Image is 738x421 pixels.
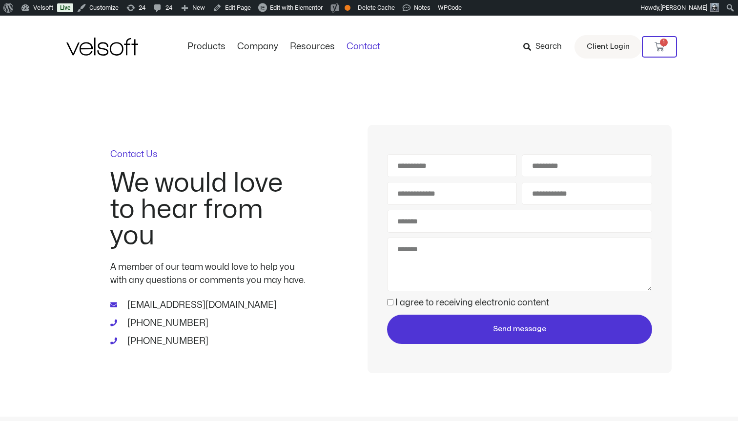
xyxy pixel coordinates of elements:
a: Search [523,39,569,55]
span: Edit with Elementor [270,4,323,11]
a: ContactMenu Toggle [341,41,386,52]
span: Search [535,40,562,53]
h2: We would love to hear from you [110,170,306,249]
span: 1 [660,39,668,46]
a: Live [57,3,73,12]
label: I agree to receiving electronic content [395,299,549,307]
a: [EMAIL_ADDRESS][DOMAIN_NAME] [110,299,306,312]
img: Velsoft Training Materials [66,38,138,56]
p: Contact Us [110,150,306,159]
span: [PHONE_NUMBER] [125,335,208,348]
p: A member of our team would love to help you with any questions or comments you may have. [110,261,306,287]
a: Client Login [574,35,642,59]
span: Client Login [587,40,630,53]
span: [EMAIL_ADDRESS][DOMAIN_NAME] [125,299,277,312]
span: Send message [493,323,546,335]
button: Send message [387,315,652,344]
a: CompanyMenu Toggle [231,41,284,52]
div: OK [345,5,350,11]
span: [PHONE_NUMBER] [125,317,208,330]
a: ProductsMenu Toggle [182,41,231,52]
a: ResourcesMenu Toggle [284,41,341,52]
a: 1 [642,36,677,58]
span: [PERSON_NAME] [660,4,707,11]
nav: Menu [182,41,386,52]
